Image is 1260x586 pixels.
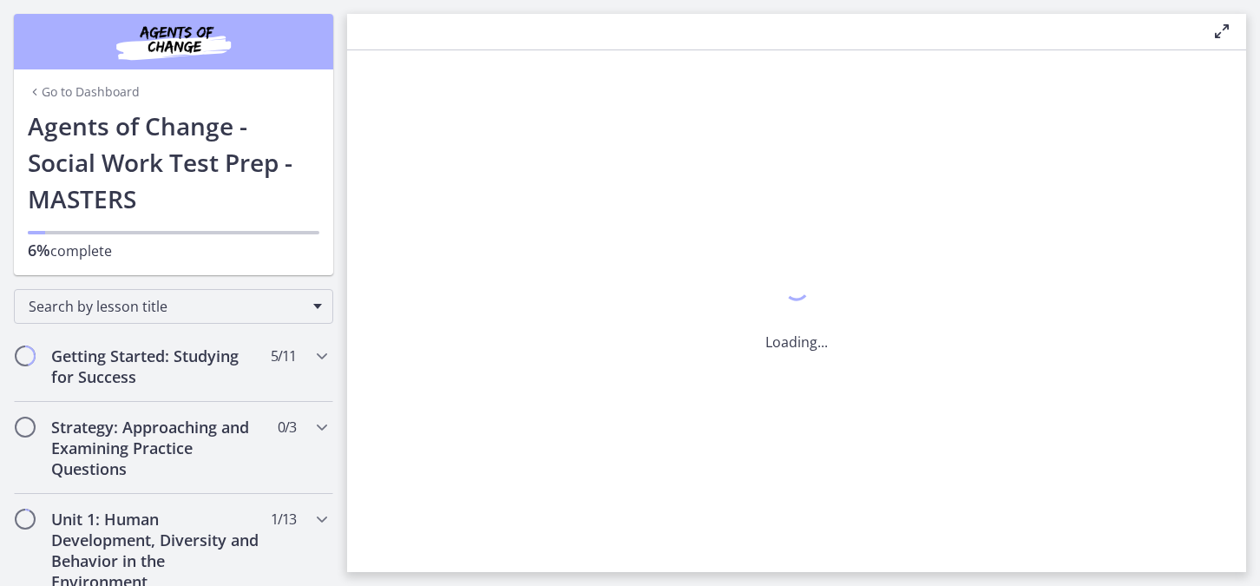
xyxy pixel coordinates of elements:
div: 1 [765,271,828,311]
span: 1 / 13 [271,509,296,530]
h2: Getting Started: Studying for Success [51,346,263,387]
a: Go to Dashboard [28,83,140,101]
span: 5 / 11 [271,346,296,366]
img: Agents of Change [69,21,278,63]
p: Loading... [765,332,828,352]
p: complete [28,240,319,261]
span: 6% [28,240,50,260]
div: Search by lesson title [14,289,333,324]
span: Search by lesson title [29,297,305,316]
h1: Agents of Change - Social Work Test Prep - MASTERS [28,108,319,217]
span: 0 / 3 [278,417,296,438]
h2: Strategy: Approaching and Examining Practice Questions [51,417,263,479]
